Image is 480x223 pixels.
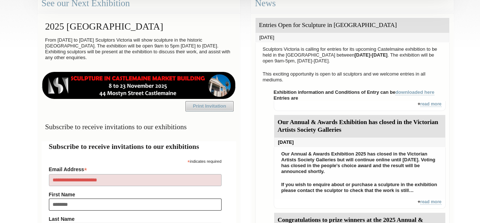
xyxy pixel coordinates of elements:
[256,33,449,42] div: [DATE]
[420,101,441,107] a: read more
[42,35,236,62] p: From [DATE] to [DATE] Sculptors Victoria will show sculpture in the historic [GEOGRAPHIC_DATA]. T...
[185,101,234,111] a: Print Invitation
[42,72,236,99] img: castlemaine-ldrbd25v2.png
[49,157,222,164] div: indicates required
[395,89,434,95] a: downloaded here
[49,216,222,222] label: Last Name
[49,192,222,197] label: First Name
[274,115,445,138] div: Our Annual & Awards Exhibition has closed in the Victorian Artists Society Galleries
[49,141,229,152] h2: Subscribe to receive invitations to our exhibitions
[259,69,446,85] p: This exciting opportunity is open to all sculptors and we welcome entries in all mediums.
[278,180,442,195] p: If you wish to enquire about or purchase a sculpture in the exhibition please contact the sculpto...
[354,52,388,58] strong: [DATE]-[DATE]
[256,18,449,33] div: Entries Open for Sculpture in [GEOGRAPHIC_DATA]
[274,101,446,111] div: +
[274,89,435,95] strong: Exhibition information and Conditions of Entry can be
[274,138,445,147] div: [DATE]
[274,199,446,209] div: +
[49,164,222,173] label: Email Address
[278,149,442,176] p: Our Annual & Awards Exhibition 2025 has closed in the Victorian Artists Society Galleries but wil...
[259,45,446,66] p: Sculptors Victoria is calling for entries for its upcoming Castelmaine exhibition to be held in t...
[42,120,236,134] h3: Subscribe to receive invitations to our exhibitions
[420,199,441,205] a: read more
[42,18,236,35] h2: 2025 [GEOGRAPHIC_DATA]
